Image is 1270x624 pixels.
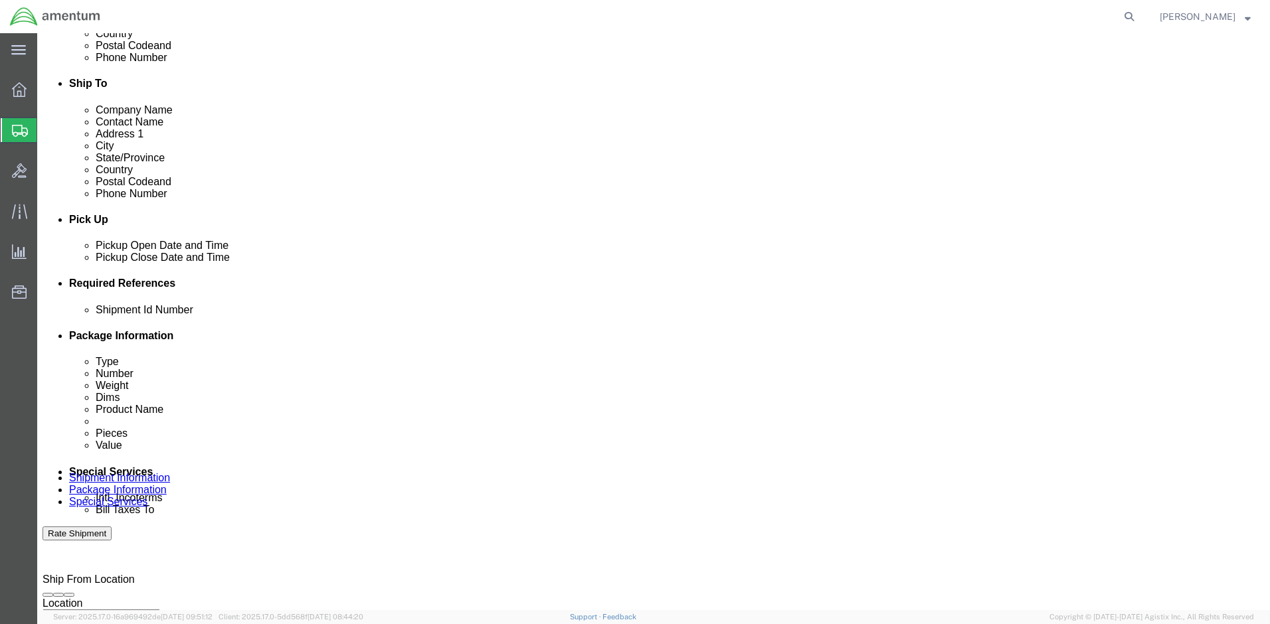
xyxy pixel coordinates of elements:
span: Client: 2025.17.0-5dd568f [219,613,363,621]
span: Copyright © [DATE]-[DATE] Agistix Inc., All Rights Reserved [1049,611,1254,623]
span: Natalia Kegel [1160,9,1235,24]
a: Support [570,613,603,621]
span: Server: 2025.17.0-16a969492de [53,613,213,621]
span: [DATE] 08:44:20 [308,613,363,621]
button: [PERSON_NAME] [1159,9,1251,25]
iframe: FS Legacy Container [37,33,1270,610]
a: Feedback [602,613,636,621]
span: [DATE] 09:51:12 [161,613,213,621]
img: logo [9,7,101,27]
